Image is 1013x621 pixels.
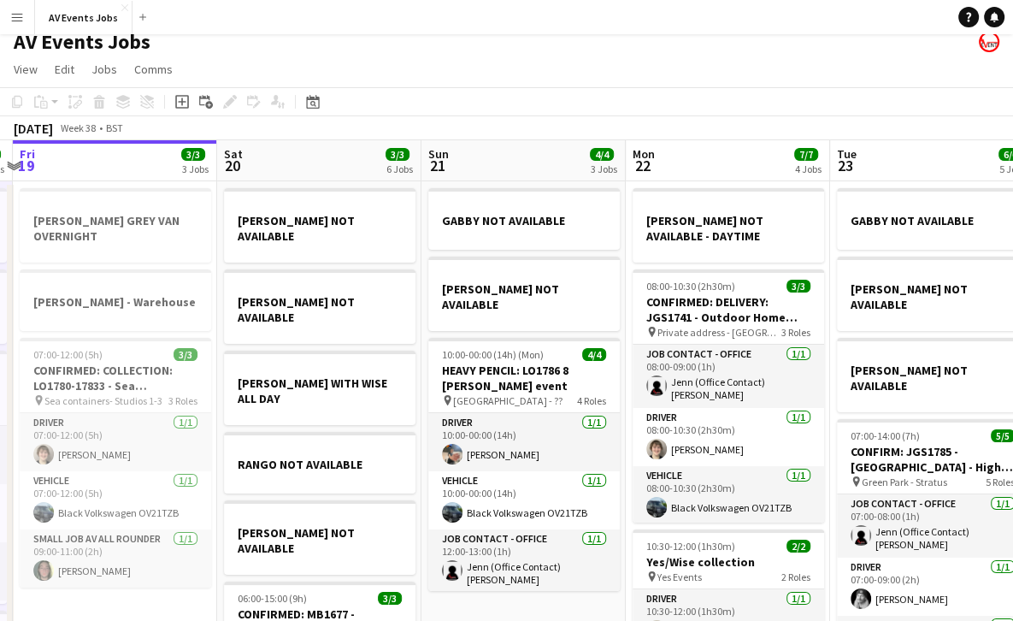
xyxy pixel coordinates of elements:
span: 3/3 [181,148,205,161]
span: 7/7 [794,148,818,161]
span: 10:30-12:00 (1h30m) [646,540,735,553]
span: Sea containers- Studios 1-3 [44,394,162,407]
span: 22 [630,156,655,175]
app-card-role: Vehicle1/108:00-10:30 (2h30m)Black Volkswagen OV21TZB [633,466,824,524]
div: 6 Jobs [386,163,413,175]
div: BST [106,121,123,134]
span: 4/4 [582,348,606,361]
app-card-role: Vehicle1/107:00-12:00 (5h)Black Volkswagen OV21TZB [20,471,211,529]
span: View [14,62,38,77]
h3: [PERSON_NAME] NOT AVAILABLE [224,213,415,244]
h3: [PERSON_NAME] NOT AVAILABLE [428,281,620,312]
app-job-card: [PERSON_NAME] - Warehouse [20,269,211,331]
h3: RANGO NOT AVAILABLE [224,457,415,472]
span: 07:00-12:00 (5h) [33,348,103,361]
div: 4 Jobs [795,163,822,175]
app-job-card: [PERSON_NAME] GREY VAN OVERNIGHT [20,188,211,263]
app-job-card: [PERSON_NAME] NOT AVAILABLE [224,269,415,344]
span: 21 [426,156,449,175]
app-job-card: [PERSON_NAME] NOT AVAILABLE [224,500,415,575]
h3: Yes/Wise collection [633,554,824,570]
a: Comms [127,58,180,80]
span: Green Park - Stratus [862,476,947,488]
h3: CONFIRMED: COLLECTION: LO1780-17833 - Sea Containers [20,363,211,393]
a: View [7,58,44,80]
app-card-role: Small Job AV All Rounder1/109:00-11:00 (2h)[PERSON_NAME] [20,529,211,588]
div: [DATE] [14,120,53,137]
app-job-card: [PERSON_NAME] NOT AVAILABLE - DAYTIME [633,188,824,263]
span: 2/2 [786,540,810,553]
app-card-role: Vehicle1/110:00-00:00 (14h)Black Volkswagen OV21TZB [428,471,620,529]
h3: [PERSON_NAME] NOT AVAILABLE - DAYTIME [633,213,824,244]
span: Private address - [GEOGRAPHIC_DATA] [657,326,781,339]
app-card-role: Job contact - Office1/108:00-09:00 (1h)Jenn (Office Contact) [PERSON_NAME] [633,345,824,408]
span: Mon [633,146,655,162]
app-job-card: RANGO NOT AVAILABLE [224,432,415,494]
app-user-avatar: Liam O'Brien [979,32,999,52]
app-job-card: GABBY NOT AVAILABLE [428,188,620,250]
span: 2 Roles [781,571,810,583]
button: AV Events Jobs [35,1,133,34]
span: [GEOGRAPHIC_DATA] - ?? [453,394,562,407]
app-job-card: 07:00-12:00 (5h)3/3CONFIRMED: COLLECTION: LO1780-17833 - Sea Containers Sea containers- Studios 1... [20,338,211,588]
span: Edit [55,62,74,77]
div: 3 Jobs [591,163,617,175]
h3: [PERSON_NAME] NOT AVAILABLE [224,525,415,556]
span: Yes Events [657,571,702,583]
span: 3/3 [174,348,197,361]
app-card-role: Job contact - Office1/112:00-13:00 (1h)Jenn (Office Contact) [PERSON_NAME] [428,529,620,593]
span: 3/3 [378,592,402,605]
h1: AV Events Jobs [14,29,150,55]
span: 10:00-00:00 (14h) (Mon) [442,348,544,361]
app-card-role: Driver1/108:00-10:30 (2h30m)[PERSON_NAME] [633,408,824,466]
span: Fri [20,146,35,162]
app-card-role: Driver1/107:00-12:00 (5h)[PERSON_NAME] [20,413,211,471]
span: 06:00-15:00 (9h) [238,592,307,605]
div: 3 Jobs [182,163,209,175]
span: 20 [221,156,243,175]
h3: CONFIRMED: DELIVERY: JGS1741 - Outdoor Home Cinema [633,294,824,325]
span: 19 [17,156,35,175]
app-job-card: 10:00-00:00 (14h) (Mon)4/4HEAVY PENCIL: LO1786 8 [PERSON_NAME] event [GEOGRAPHIC_DATA] - ??4 Role... [428,338,620,591]
app-card-role: Driver1/110:00-00:00 (14h)[PERSON_NAME] [428,413,620,471]
span: 3/3 [386,148,409,161]
h3: [PERSON_NAME] GREY VAN OVERNIGHT [20,213,211,244]
span: 3 Roles [781,326,810,339]
span: 3 Roles [168,394,197,407]
h3: [PERSON_NAME] WITH WISE ALL DAY [224,376,415,406]
span: 3/3 [786,280,810,293]
a: Jobs [85,58,124,80]
span: Jobs [91,62,117,77]
h3: [PERSON_NAME] NOT AVAILABLE [224,294,415,325]
span: Tue [837,146,857,162]
h3: [PERSON_NAME] - Warehouse [20,294,211,310]
app-job-card: [PERSON_NAME] NOT AVAILABLE [428,257,620,331]
span: Week 38 [56,121,99,134]
span: 23 [834,156,857,175]
h3: GABBY NOT AVAILABLE [428,213,620,228]
app-job-card: 08:00-10:30 (2h30m)3/3CONFIRMED: DELIVERY: JGS1741 - Outdoor Home Cinema Private address - [GEOGR... [633,269,824,523]
span: Sat [224,146,243,162]
span: Comms [134,62,173,77]
span: 4 Roles [577,394,606,407]
span: 08:00-10:30 (2h30m) [646,280,735,293]
app-job-card: [PERSON_NAME] WITH WISE ALL DAY [224,351,415,425]
span: 4/4 [590,148,614,161]
span: Sun [428,146,449,162]
span: 07:00-14:00 (7h) [851,429,920,442]
a: Edit [48,58,81,80]
app-job-card: [PERSON_NAME] NOT AVAILABLE [224,188,415,263]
